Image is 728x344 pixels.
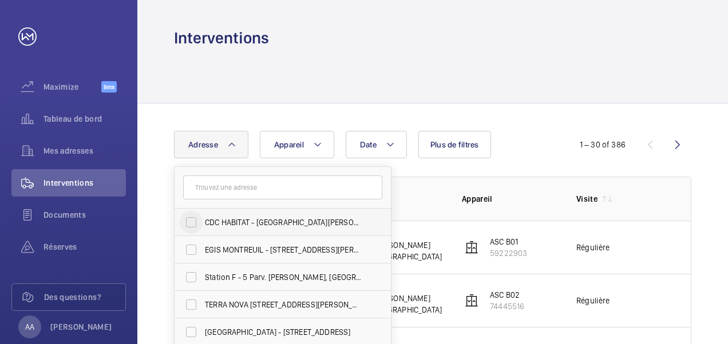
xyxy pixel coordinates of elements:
[347,293,442,304] p: 5 Parv. [PERSON_NAME]
[43,113,126,125] span: Tableau de bord
[490,289,524,301] p: ASC B02
[183,175,382,199] input: Trouvez une adresse
[490,247,527,259] p: 59222903
[347,233,442,239] p: Station F
[174,27,269,49] h1: Interventions
[465,294,478,307] img: elevator.svg
[576,193,598,205] p: Visite
[346,131,407,158] button: Date
[490,236,527,247] p: ASC B01
[205,299,362,310] span: TERRA NOVA [STREET_ADDRESS][PERSON_NAME]
[462,193,558,205] p: Appareil
[25,321,34,333] p: AA
[490,301,524,312] p: 74445516
[43,145,126,157] span: Mes adresses
[43,177,126,189] span: Interventions
[576,242,610,253] div: Régulière
[347,193,444,205] p: Adresse
[188,140,218,149] span: Adresse
[174,131,248,158] button: Adresse
[347,286,442,293] p: Station F
[205,326,362,338] span: [GEOGRAPHIC_DATA] - [STREET_ADDRESS]
[347,304,442,315] p: 75013 [GEOGRAPHIC_DATA]
[205,271,362,283] span: Station F - 5 Parv. [PERSON_NAME], [GEOGRAPHIC_DATA] 75013
[360,140,377,149] span: Date
[418,131,491,158] button: Plus de filtres
[43,241,126,253] span: Réserves
[347,251,442,262] p: 75013 [GEOGRAPHIC_DATA]
[43,81,101,93] span: Maximize
[430,140,479,149] span: Plus de filtres
[50,321,112,333] p: [PERSON_NAME]
[274,140,304,149] span: Appareil
[465,241,478,254] img: elevator.svg
[347,239,442,251] p: 5 Parv. [PERSON_NAME]
[205,244,362,255] span: EGIS MONTREUIL - [STREET_ADDRESS][PERSON_NAME]
[576,295,610,306] div: Régulière
[101,81,117,93] span: Beta
[580,139,626,150] div: 1 – 30 of 386
[260,131,334,158] button: Appareil
[44,291,125,303] span: Des questions?
[43,209,126,221] span: Documents
[205,217,362,228] span: CDC HABITAT - [GEOGRAPHIC_DATA][PERSON_NAME] - 33 Av. [PERSON_NAME][GEOGRAPHIC_DATA], [GEOGRAPHIC...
